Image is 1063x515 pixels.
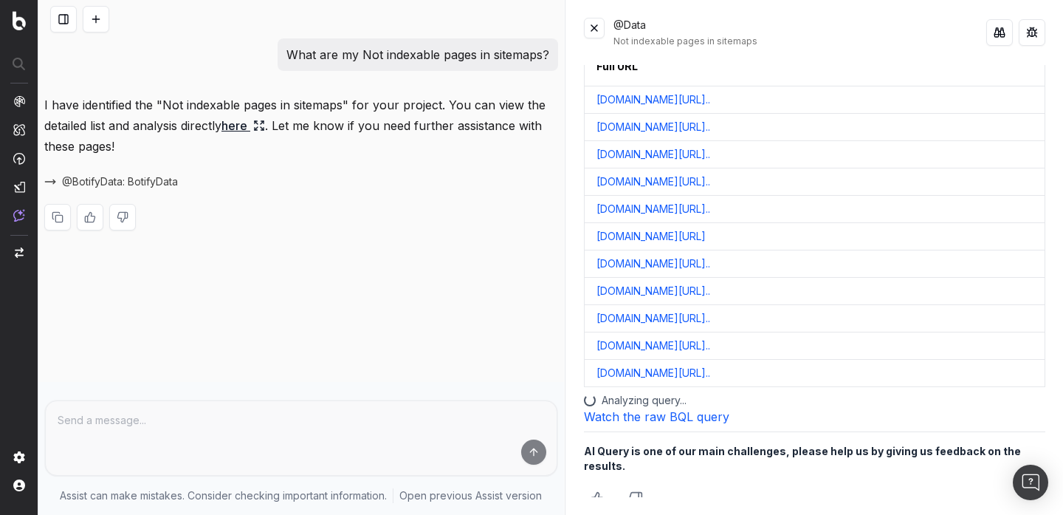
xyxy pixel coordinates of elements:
[13,123,25,136] img: Intelligence
[13,451,25,463] img: Setting
[596,174,710,189] a: [DOMAIN_NAME][URL]..
[596,202,710,216] a: [DOMAIN_NAME][URL]..
[596,311,710,326] a: [DOMAIN_NAME][URL]..
[596,120,710,134] a: [DOMAIN_NAME][URL]..
[44,95,558,157] p: I have identified the "Not indexable pages in sitemaps" for your project. You can view the detail...
[596,229,706,244] a: [DOMAIN_NAME][URL]
[613,35,986,47] div: Not indexable pages in sitemaps
[13,209,25,222] img: Assist
[596,338,710,353] a: [DOMAIN_NAME][URL]..
[13,152,25,165] img: Activation
[1013,465,1048,500] div: Open Intercom Messenger
[62,174,178,189] span: @BotifyData: BotifyData
[286,44,549,65] p: What are my Not indexable pages in sitemaps?
[60,488,387,503] p: Assist can make mistakes. Consider checking important information.
[596,284,710,299] a: [DOMAIN_NAME][URL]..
[613,18,986,47] div: @Data
[596,147,710,162] a: [DOMAIN_NAME][URL]..
[622,485,649,512] button: Thumbs down
[584,485,610,512] button: Thumbs up
[596,256,710,271] a: [DOMAIN_NAME][URL]..
[13,11,26,30] img: Botify logo
[13,480,25,491] img: My account
[221,115,265,136] a: here
[13,181,25,193] img: Studio
[596,92,710,107] a: [DOMAIN_NAME][URL]..
[584,393,1045,408] div: Analyzing query...
[584,409,729,424] a: Watch the raw BQL query
[15,248,24,258] img: Switch project
[584,445,1021,472] b: AI Query is one of our main challenges, please help us by giving us feedback on the results.
[44,174,196,189] button: @BotifyData: BotifyData
[596,366,710,381] a: [DOMAIN_NAME][URL]..
[13,95,25,107] img: Analytics
[399,488,542,503] a: Open previous Assist version
[596,59,638,74] div: Full URL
